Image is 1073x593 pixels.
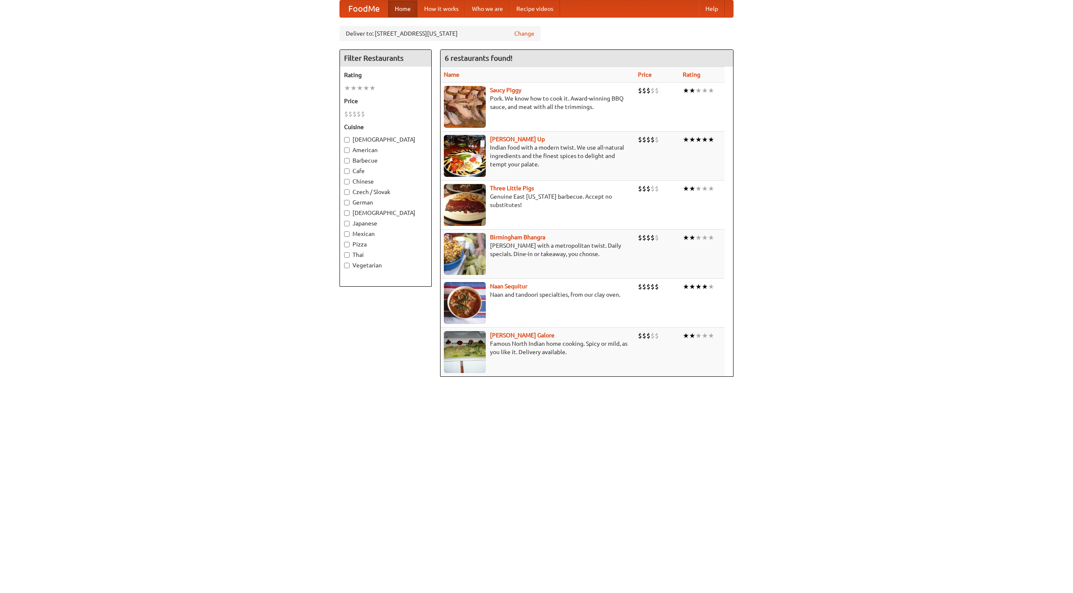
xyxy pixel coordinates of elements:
[444,86,486,128] img: saucy.jpg
[490,283,527,290] a: Naan Sequitur
[651,282,655,291] li: $
[708,331,714,340] li: ★
[344,188,427,196] label: Czech / Slovak
[340,50,431,67] h4: Filter Restaurants
[340,26,541,41] div: Deliver to: [STREET_ADDRESS][US_STATE]
[344,251,427,259] label: Thai
[444,241,631,258] p: [PERSON_NAME] with a metropolitan twist. Daily specials. Dine-in or takeaway, you choose.
[655,233,659,242] li: $
[689,135,695,144] li: ★
[683,331,689,340] li: ★
[695,331,702,340] li: ★
[344,137,350,142] input: [DEMOGRAPHIC_DATA]
[490,87,521,93] a: Saucy Piggy
[702,184,708,193] li: ★
[646,282,651,291] li: $
[646,233,651,242] li: $
[344,242,350,247] input: Pizza
[344,240,427,249] label: Pizza
[344,209,427,217] label: [DEMOGRAPHIC_DATA]
[695,233,702,242] li: ★
[490,332,555,339] a: [PERSON_NAME] Galore
[695,184,702,193] li: ★
[344,123,427,131] h5: Cuisine
[344,252,350,258] input: Thai
[344,200,350,205] input: German
[490,185,534,192] a: Three Little Pigs
[683,233,689,242] li: ★
[702,86,708,95] li: ★
[417,0,465,17] a: How it works
[361,109,365,119] li: $
[702,282,708,291] li: ★
[490,234,545,241] a: Birmingham Bhangra
[510,0,560,17] a: Recipe videos
[444,233,486,275] img: bhangra.jpg
[344,198,427,207] label: German
[655,282,659,291] li: $
[651,233,655,242] li: $
[651,86,655,95] li: $
[388,0,417,17] a: Home
[689,331,695,340] li: ★
[490,136,545,142] a: [PERSON_NAME] Up
[683,184,689,193] li: ★
[444,184,486,226] img: littlepigs.jpg
[344,167,427,175] label: Cafe
[344,263,350,268] input: Vegetarian
[655,331,659,340] li: $
[702,233,708,242] li: ★
[708,282,714,291] li: ★
[655,86,659,95] li: $
[357,109,361,119] li: $
[695,135,702,144] li: ★
[344,221,350,226] input: Japanese
[708,86,714,95] li: ★
[444,135,486,177] img: curryup.jpg
[689,184,695,193] li: ★
[344,158,350,163] input: Barbecue
[689,86,695,95] li: ★
[344,189,350,195] input: Czech / Slovak
[683,86,689,95] li: ★
[655,184,659,193] li: $
[638,331,642,340] li: $
[642,184,646,193] li: $
[646,135,651,144] li: $
[683,71,700,78] a: Rating
[444,290,631,299] p: Naan and tandoori specialties, from our clay oven.
[444,282,486,324] img: naansequitur.jpg
[344,210,350,216] input: [DEMOGRAPHIC_DATA]
[655,135,659,144] li: $
[642,233,646,242] li: $
[638,233,642,242] li: $
[445,54,513,62] ng-pluralize: 6 restaurants found!
[344,179,350,184] input: Chinese
[695,282,702,291] li: ★
[638,86,642,95] li: $
[352,109,357,119] li: $
[646,331,651,340] li: $
[708,233,714,242] li: ★
[683,282,689,291] li: ★
[369,83,376,93] li: ★
[350,83,357,93] li: ★
[344,231,350,237] input: Mexican
[344,230,427,238] label: Mexican
[702,331,708,340] li: ★
[689,233,695,242] li: ★
[651,135,655,144] li: $
[344,109,348,119] li: $
[708,184,714,193] li: ★
[344,71,427,79] h5: Rating
[444,192,631,209] p: Genuine East [US_STATE] barbecue. Accept no substitutes!
[344,83,350,93] li: ★
[348,109,352,119] li: $
[642,331,646,340] li: $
